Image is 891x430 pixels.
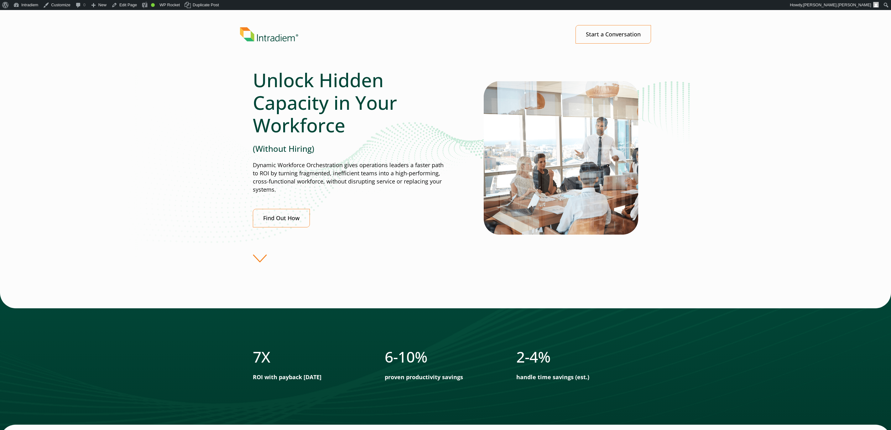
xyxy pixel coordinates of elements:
span: [PERSON_NAME].[PERSON_NAME] [803,3,871,7]
p: Dynamic Workforce Orchestration gives operations leaders a faster path to ROI by turning fragment... [253,161,445,194]
strong: ROI with payback [DATE] [253,373,321,381]
h2: 7X [253,348,375,366]
strong: handle time savings (est.) [516,373,589,381]
img: Board Room [484,81,638,235]
a: Find Out How [253,209,310,227]
h3: (Without Hiring) [253,144,445,154]
img: Intradiem [240,27,298,42]
h1: Unlock Hidden Capacity in Your Workforce [253,69,445,136]
h2: 6-10% [385,348,507,366]
div: Good [151,3,155,7]
a: Start a Conversation [576,25,651,44]
strong: proven productivity savings [385,373,463,381]
a: Link to homepage of Intradiem [240,27,560,42]
h2: 2-4% [516,348,638,366]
